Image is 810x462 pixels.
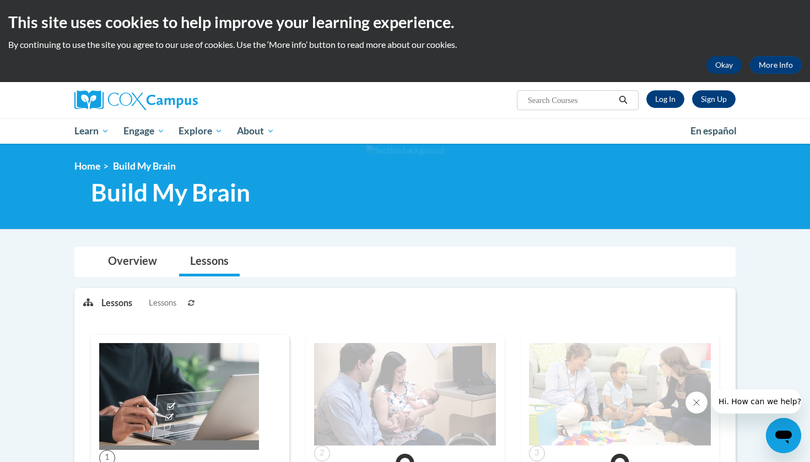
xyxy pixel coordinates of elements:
[706,56,742,74] button: Okay
[527,94,615,107] input: Search Courses
[750,56,802,74] a: More Info
[116,118,172,144] a: Engage
[149,297,176,309] span: Lessons
[8,11,802,33] h2: This site uses cookies to help improve your learning experience.
[74,90,198,110] img: Cox Campus
[67,118,116,144] a: Learn
[690,125,737,137] span: En español
[314,343,496,445] img: Course Image
[230,118,282,144] a: About
[101,297,132,309] p: Lessons
[366,145,444,157] img: Section background
[683,119,744,143] a: En español
[123,124,165,138] span: Engage
[113,160,176,172] span: Build My Brain
[314,445,330,461] span: 2
[766,418,801,453] iframe: Button to launch messaging window
[179,124,223,138] span: Explore
[91,178,250,207] span: Build My Brain
[237,124,274,138] span: About
[529,445,545,461] span: 3
[74,90,284,110] a: Cox Campus
[712,389,801,414] iframe: Message from company
[529,343,711,445] img: Course Image
[179,247,240,276] a: Lessons
[615,94,631,107] button: Search
[74,160,100,172] a: Home
[171,118,230,144] a: Explore
[692,90,736,108] a: Register
[58,118,752,144] div: Main menu
[685,392,708,414] iframe: Close message
[646,90,684,108] a: Log In
[97,247,168,276] a: Overview
[99,343,259,450] img: Course Image
[8,39,802,51] p: By continuing to use the site you agree to our use of cookies. Use the ‘More info’ button to read...
[74,124,109,138] span: Learn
